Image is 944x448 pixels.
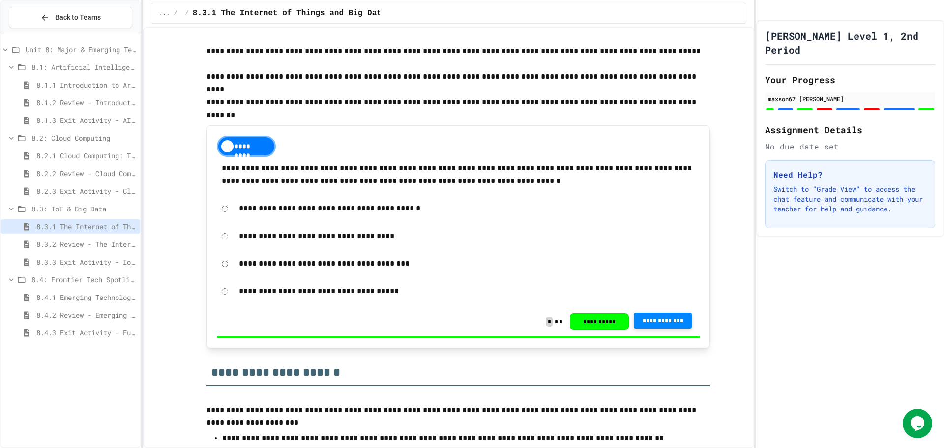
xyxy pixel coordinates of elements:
[31,274,136,285] span: 8.4: Frontier Tech Spotlight
[768,94,932,103] div: maxson67 [PERSON_NAME]
[36,257,136,267] span: 8.3.3 Exit Activity - IoT Data Detective Challenge
[159,9,170,17] span: ...
[765,123,935,137] h2: Assignment Details
[174,9,177,17] span: /
[193,7,523,19] span: 8.3.1 The Internet of Things and Big Data: Our Connected Digital World
[36,221,136,232] span: 8.3.1 The Internet of Things and Big Data: Our Connected Digital World
[36,115,136,125] span: 8.1.3 Exit Activity - AI Detective
[765,141,935,152] div: No due date set
[36,328,136,338] span: 8.4.3 Exit Activity - Future Tech Challenge
[36,310,136,320] span: 8.4.2 Review - Emerging Technologies: Shaping Our Digital Future
[36,150,136,161] span: 8.2.1 Cloud Computing: Transforming the Digital World
[773,184,927,214] p: Switch to "Grade View" to access the chat feature and communicate with your teacher for help and ...
[26,44,136,55] span: Unit 8: Major & Emerging Technologies
[36,292,136,302] span: 8.4.1 Emerging Technologies: Shaping Our Digital Future
[36,239,136,249] span: 8.3.2 Review - The Internet of Things and Big Data
[765,29,935,57] h1: [PERSON_NAME] Level 1, 2nd Period
[185,9,189,17] span: /
[36,168,136,179] span: 8.2.2 Review - Cloud Computing
[36,80,136,90] span: 8.1.1 Introduction to Artificial Intelligence
[903,409,934,438] iframe: chat widget
[36,186,136,196] span: 8.2.3 Exit Activity - Cloud Service Detective
[31,133,136,143] span: 8.2: Cloud Computing
[773,169,927,180] h3: Need Help?
[765,73,935,87] h2: Your Progress
[31,204,136,214] span: 8.3: IoT & Big Data
[36,97,136,108] span: 8.1.2 Review - Introduction to Artificial Intelligence
[55,12,101,23] span: Back to Teams
[31,62,136,72] span: 8.1: Artificial Intelligence Basics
